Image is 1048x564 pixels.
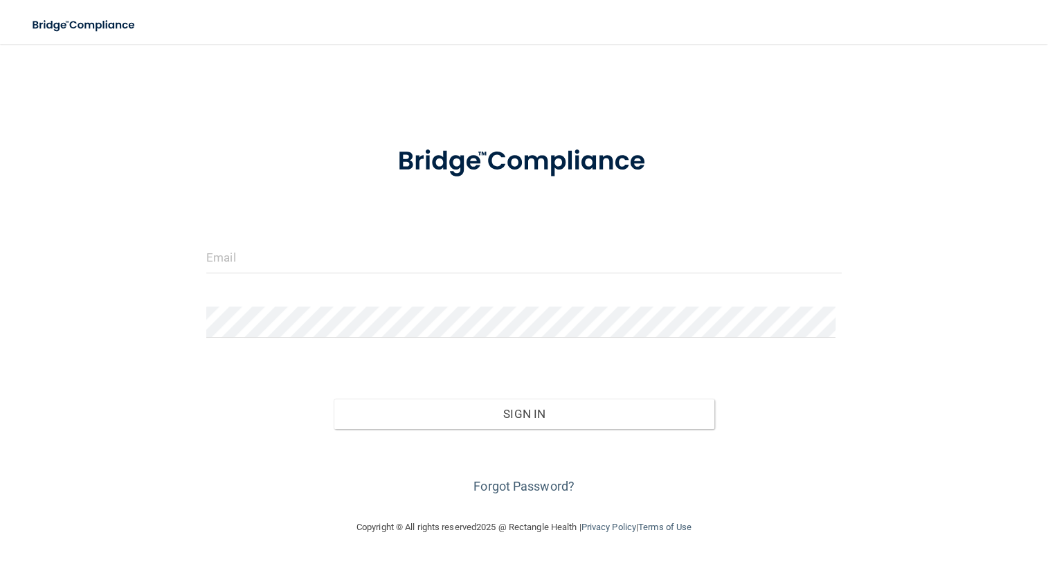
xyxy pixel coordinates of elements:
[206,242,842,273] input: Email
[581,522,635,532] a: Privacy Policy
[473,479,575,493] a: Forgot Password?
[21,11,148,39] img: bridge_compliance_login_screen.278c3ca4.svg
[271,505,777,549] div: Copyright © All rights reserved 2025 @ Rectangle Health | |
[638,522,692,532] a: Terms of Use
[334,399,715,429] button: Sign In
[370,127,678,196] img: bridge_compliance_login_screen.278c3ca4.svg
